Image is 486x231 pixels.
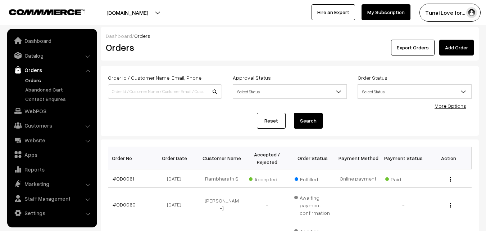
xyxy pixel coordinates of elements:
button: Export Orders [391,40,435,55]
a: Customers [9,119,95,132]
img: Menu [450,177,451,182]
a: Abandoned Cart [23,86,95,93]
a: Dashboard [9,34,95,47]
a: Add Order [439,40,474,55]
a: My Subscription [362,4,410,20]
div: / [106,32,474,40]
span: Orders [134,33,150,39]
td: - [244,188,290,221]
span: Awaiting payment confirmation [294,192,331,217]
a: Reset [257,113,286,129]
span: Select Status [358,85,471,98]
a: Settings [9,206,95,219]
td: [DATE] [154,169,199,188]
th: Order Date [154,147,199,169]
a: Hire an Expert [312,4,355,20]
a: Orders [9,63,95,76]
a: More Options [435,103,466,109]
h2: Orders [106,42,221,53]
img: COMMMERCE [9,9,85,15]
a: Staff Management [9,192,95,205]
img: Menu [450,203,451,208]
th: Order No [108,147,154,169]
label: Order Status [358,74,387,81]
a: Catalog [9,49,95,62]
td: [DATE] [154,188,199,221]
span: Select Status [233,85,346,98]
a: Apps [9,148,95,161]
td: [PERSON_NAME] [199,188,244,221]
a: Dashboard [106,33,132,39]
a: #OD0060 [113,201,136,208]
th: Order Status [290,147,335,169]
a: Marketing [9,177,95,190]
a: Reports [9,163,95,176]
td: Rambharath S [199,169,244,188]
a: Orders [23,76,95,84]
a: WebPOS [9,105,95,117]
span: Accepted [249,174,285,183]
img: user [466,7,477,18]
a: Contact Enquires [23,95,95,103]
span: Paid [385,174,421,183]
td: - [381,188,426,221]
button: Search [294,113,323,129]
a: #OD0061 [113,176,134,182]
span: Select Status [358,84,472,99]
span: Select Status [233,84,347,99]
th: Payment Method [335,147,381,169]
th: Accepted / Rejected [244,147,290,169]
th: Payment Status [381,147,426,169]
label: Approval Status [233,74,271,81]
button: Tunai Love for… [419,4,481,22]
input: Order Id / Customer Name / Customer Email / Customer Phone [108,84,222,99]
th: Action [426,147,471,169]
a: Website [9,134,95,147]
label: Order Id / Customer Name, Email, Phone [108,74,201,81]
th: Customer Name [199,147,244,169]
td: Online payment [335,169,381,188]
span: Fulfilled [295,174,331,183]
button: [DOMAIN_NAME] [81,4,173,22]
a: COMMMERCE [9,7,72,16]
